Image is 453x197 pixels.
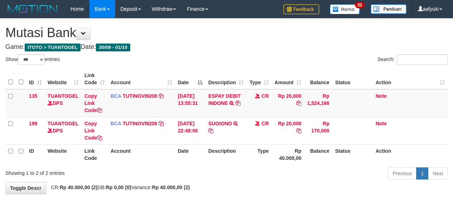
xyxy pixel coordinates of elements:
[296,100,301,106] a: Copy Rp 20,000 to clipboard
[376,93,387,99] a: Note
[84,121,102,141] a: Copy Link Code
[355,2,365,8] span: 33
[111,93,121,99] span: BCA
[84,93,102,113] a: Copy Link Code
[376,121,387,126] a: Note
[5,44,448,51] h4: Game: Date:
[205,69,247,89] th: Description: activate to sort column ascending
[48,185,190,190] span: CR: DB: Variance:
[82,144,108,165] th: Link Code
[371,4,406,14] img: panduan.png
[5,4,60,14] img: MOTION_logo.png
[106,185,131,190] strong: Rp 0,00 (0)
[29,121,37,126] span: 199
[26,69,45,89] th: ID: activate to sort column ascending
[428,167,448,180] a: Next
[159,121,164,126] a: Copy TUTINOVI9208 to clipboard
[175,69,205,89] th: Date: activate to sort column descending
[175,89,205,117] td: [DATE] 13:55:31
[123,93,157,99] a: TUTINOVI9208
[272,144,304,165] th: Rp 40.000,00
[208,121,232,126] a: SUGIONO
[45,69,82,89] th: Website: activate to sort column ascending
[332,69,373,89] th: Status
[111,121,121,126] span: BCA
[330,4,360,14] img: Button%20Memo.svg
[235,100,240,106] a: Copy ESPAY DEBIT INDONE to clipboard
[247,144,272,165] th: Type
[26,144,45,165] th: ID
[304,144,332,165] th: Balance
[48,121,79,126] a: TUANTOGEL
[175,117,205,144] td: [DATE] 22:48:06
[373,144,448,165] th: Action
[272,89,304,117] td: Rp 20,000
[397,54,448,65] input: Search:
[272,117,304,144] td: Rp 20,000
[48,93,79,99] a: TUANTOGEL
[304,117,332,144] td: Rp 170,000
[82,69,108,89] th: Link Code: activate to sort column ascending
[304,69,332,89] th: Balance
[208,93,241,106] a: ESPAY DEBIT INDONE
[332,144,373,165] th: Status
[388,167,417,180] a: Previous
[373,69,448,89] th: Action: activate to sort column ascending
[208,128,213,133] a: Copy SUGIONO to clipboard
[296,128,301,133] a: Copy Rp 20,000 to clipboard
[45,144,82,165] th: Website
[175,144,205,165] th: Date
[5,54,60,65] label: Show entries
[5,26,448,40] h1: Mutasi Bank
[18,54,45,65] select: Showentries
[25,44,81,51] span: ITOTO > TUANTOGEL
[247,69,272,89] th: Type: activate to sort column ascending
[108,69,175,89] th: Account: activate to sort column ascending
[108,144,175,165] th: Account
[45,89,82,117] td: DPS
[262,121,269,126] span: CR
[123,121,157,126] a: TUTINOVI9208
[60,185,98,190] strong: Rp 40.000,00 (2)
[29,93,37,99] span: 135
[159,93,164,99] a: Copy TUTINOVI9208 to clipboard
[205,144,247,165] th: Description
[5,167,184,177] div: Showing 1 to 2 of 2 entries
[416,167,428,180] a: 1
[152,185,190,190] strong: Rp 40.000,00 (2)
[304,89,332,117] td: Rp 1,524,166
[96,44,130,51] span: 30/09 - 01/10
[377,54,448,65] label: Search:
[45,117,82,144] td: DPS
[272,69,304,89] th: Amount: activate to sort column ascending
[283,4,319,14] img: Feedback.jpg
[262,93,269,99] span: CR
